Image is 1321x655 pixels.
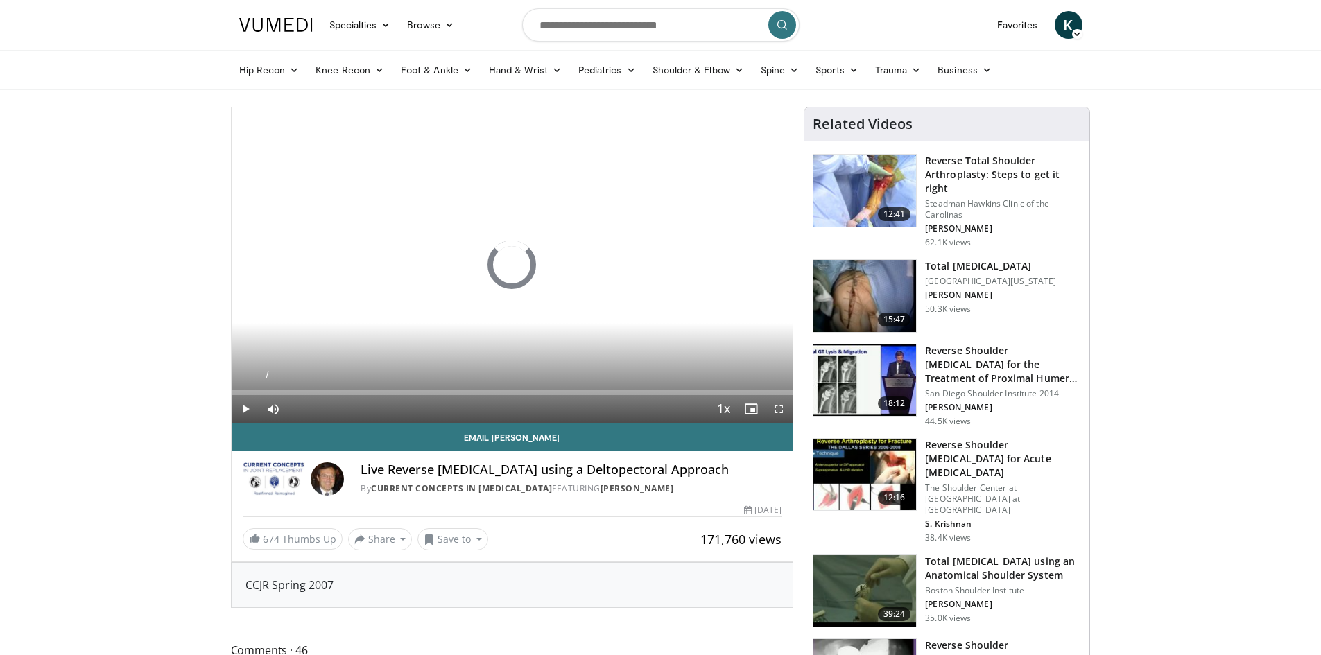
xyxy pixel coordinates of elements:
a: 12:16 Reverse Shoulder [MEDICAL_DATA] for Acute [MEDICAL_DATA] The Shoulder Center at [GEOGRAPHIC... [813,438,1081,543]
video-js: Video Player [232,107,793,423]
a: Pediatrics [570,56,644,84]
img: Avatar [311,462,344,496]
a: Trauma [867,56,930,84]
p: S. Krishnan [925,518,1081,530]
p: [PERSON_NAME] [925,290,1056,301]
p: [GEOGRAPHIC_DATA][US_STATE] [925,276,1056,287]
button: Save to [417,528,488,550]
a: Foot & Ankle [392,56,481,84]
button: Share [348,528,413,550]
p: [PERSON_NAME] [925,599,1081,610]
p: 44.5K views [925,416,971,427]
input: Search topics, interventions [522,8,800,42]
div: CCJR Spring 2007 [245,577,779,593]
a: 15:47 Total [MEDICAL_DATA] [GEOGRAPHIC_DATA][US_STATE] [PERSON_NAME] 50.3K views [813,259,1081,333]
button: Play [232,395,259,423]
div: By FEATURING [361,482,782,495]
p: Steadman Hawkins Clinic of the Carolinas [925,198,1081,220]
p: San Diego Shoulder Institute 2014 [925,388,1081,399]
img: butch_reverse_arthroplasty_3.png.150x105_q85_crop-smart_upscale.jpg [813,439,916,511]
h3: Reverse Shoulder [MEDICAL_DATA] for Acute [MEDICAL_DATA] [925,438,1081,480]
h3: Reverse Total Shoulder Arthroplasty: Steps to get it right [925,154,1081,195]
img: Q2xRg7exoPLTwO8X4xMDoxOjA4MTsiGN.150x105_q85_crop-smart_upscale.jpg [813,344,916,417]
p: Boston Shoulder Institute [925,585,1081,596]
p: 38.4K views [925,532,971,543]
img: 38824_0000_3.png.150x105_q85_crop-smart_upscale.jpg [813,555,916,627]
a: Sports [807,56,867,84]
button: Playback Rate [709,395,737,423]
h3: Reverse Shoulder [MEDICAL_DATA] for the Treatment of Proximal Humeral … [925,344,1081,385]
h4: Related Videos [813,116,913,132]
span: / [266,369,269,381]
p: 50.3K views [925,304,971,315]
span: 18:12 [878,396,911,410]
a: Browse [399,11,463,39]
button: Mute [259,395,287,423]
p: [PERSON_NAME] [925,402,1081,413]
span: 674 [263,532,279,545]
img: 38826_0000_3.png.150x105_q85_crop-smart_upscale.jpg [813,260,916,332]
img: 326034_0000_1.png.150x105_q85_crop-smart_upscale.jpg [813,155,916,227]
span: 39:24 [878,607,911,621]
a: Knee Recon [307,56,392,84]
button: Fullscreen [765,395,793,423]
span: 15:47 [878,313,911,326]
h4: Live Reverse [MEDICAL_DATA] using a Deltopectoral Approach [361,462,782,478]
a: Specialties [321,11,399,39]
a: 12:41 Reverse Total Shoulder Arthroplasty: Steps to get it right Steadman Hawkins Clinic of the C... [813,154,1081,248]
h3: Total [MEDICAL_DATA] [925,259,1056,273]
a: 18:12 Reverse Shoulder [MEDICAL_DATA] for the Treatment of Proximal Humeral … San Diego Shoulder ... [813,344,1081,427]
a: Spine [752,56,807,84]
a: Shoulder & Elbow [644,56,752,84]
p: 62.1K views [925,237,971,248]
img: Current Concepts in Joint Replacement [243,462,306,496]
span: 171,760 views [700,531,782,548]
div: Progress Bar [232,390,793,395]
a: [PERSON_NAME] [601,482,674,494]
a: 39:24 Total [MEDICAL_DATA] using an Anatomical Shoulder System Boston Shoulder Institute [PERSON_... [813,554,1081,628]
span: 12:16 [878,491,911,505]
p: The Shoulder Center at [GEOGRAPHIC_DATA] at [GEOGRAPHIC_DATA] [925,482,1081,516]
button: Enable picture-in-picture mode [737,395,765,423]
a: Hand & Wrist [481,56,570,84]
p: 35.0K views [925,613,971,624]
a: Current Concepts in [MEDICAL_DATA] [371,482,552,494]
a: K [1055,11,1082,39]
a: Hip Recon [231,56,308,84]
a: Email [PERSON_NAME] [232,423,793,451]
a: Business [929,56,1000,84]
div: [DATE] [744,504,782,516]
span: 12:41 [878,207,911,221]
p: [PERSON_NAME] [925,223,1081,234]
a: 674 Thumbs Up [243,528,343,550]
a: Favorites [989,11,1046,39]
img: VuMedi Logo [239,18,313,32]
h3: Total [MEDICAL_DATA] using an Anatomical Shoulder System [925,554,1081,582]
